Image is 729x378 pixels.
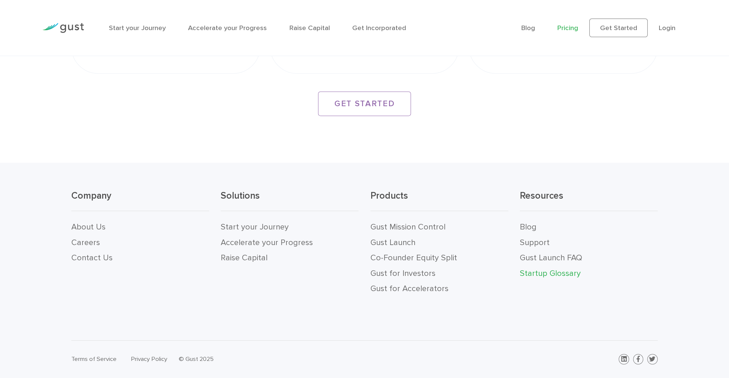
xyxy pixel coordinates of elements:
a: GET STARTED [318,91,411,116]
h3: Products [370,190,508,211]
a: Start your Journey [221,222,289,232]
div: © Gust 2025 [179,354,359,365]
a: Raise Capital [221,253,268,263]
a: Gust for Investors [370,268,435,278]
a: About Us [71,222,106,232]
a: Login [659,24,675,32]
a: Gust Launch [370,238,415,247]
a: Pricing [557,24,578,32]
a: Accelerate your Progress [188,24,267,32]
a: Blog [521,24,535,32]
a: Careers [71,238,100,247]
a: Startup Glossary [520,268,581,278]
h3: Resources [520,190,658,211]
a: Gust Mission Control [370,222,445,232]
img: Gust Logo [42,23,84,33]
a: Terms of Service [71,355,117,363]
a: Co-Founder Equity Split [370,253,457,263]
a: Gust for Accelerators [370,284,448,293]
a: Gust Launch FAQ [520,253,582,263]
a: Support [520,238,550,247]
a: Privacy Policy [131,355,167,363]
a: Get Started [589,19,647,37]
a: Raise Capital [289,24,330,32]
a: Blog [520,222,537,232]
a: Contact Us [71,253,113,263]
a: Get Incorporated [352,24,406,32]
h3: Solutions [221,190,359,211]
h3: Company [71,190,209,211]
a: Accelerate your Progress [221,238,313,247]
a: Start your Journey [109,24,166,32]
